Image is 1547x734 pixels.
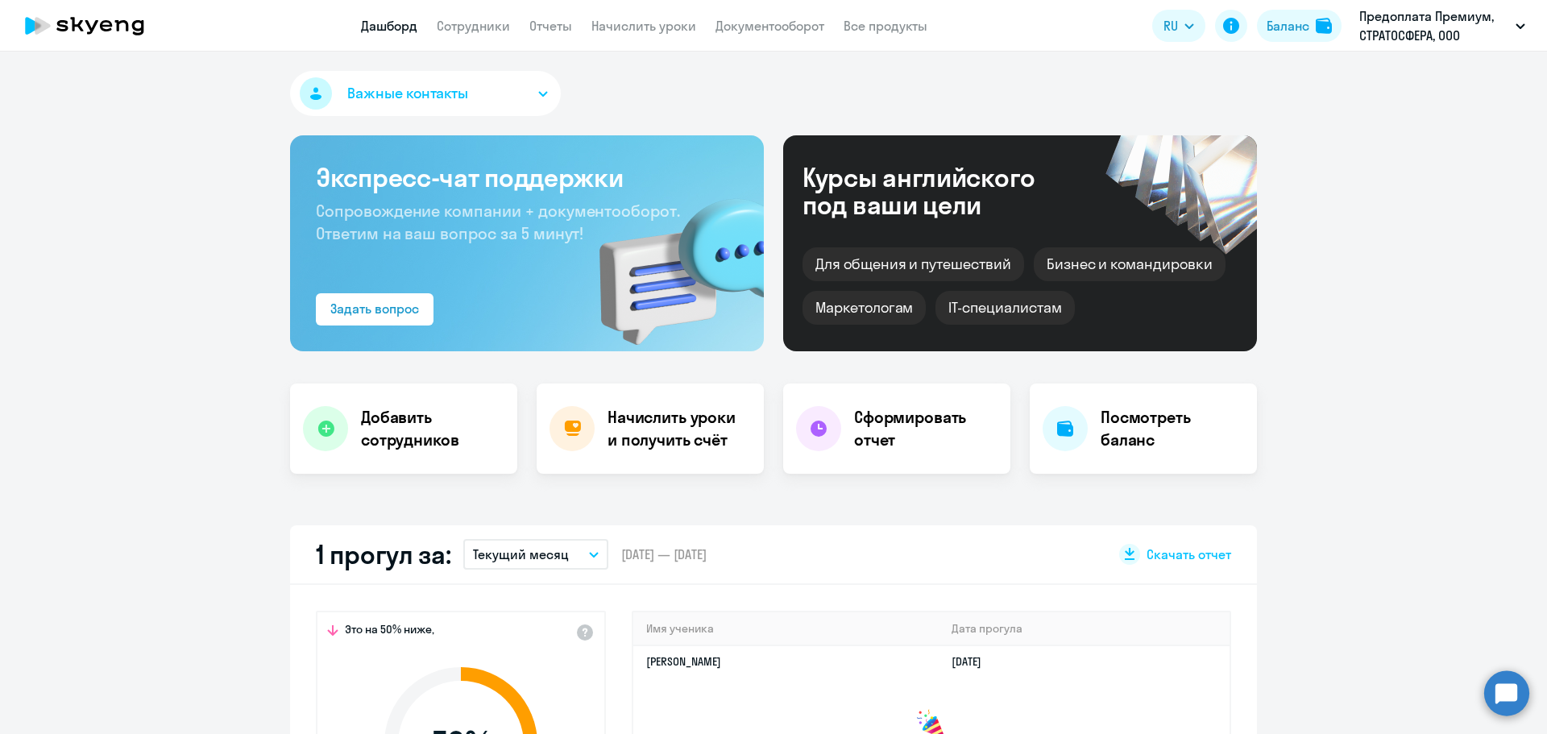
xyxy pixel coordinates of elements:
a: Сотрудники [437,18,510,34]
h4: Начислить уроки и получить счёт [608,406,748,451]
a: Все продукты [844,18,927,34]
button: Текущий месяц [463,539,608,570]
div: Курсы английского под ваши цели [803,164,1078,218]
a: Начислить уроки [591,18,696,34]
p: Предоплата Премиум, СТРАТОСФЕРА, ООО [1359,6,1509,45]
h2: 1 прогул за: [316,538,450,570]
button: Важные контакты [290,71,561,116]
a: Дашборд [361,18,417,34]
h4: Сформировать отчет [854,406,997,451]
span: RU [1163,16,1178,35]
span: Скачать отчет [1147,545,1231,563]
div: IT-специалистам [935,291,1074,325]
div: Бизнес и командировки [1034,247,1226,281]
a: [DATE] [952,654,994,669]
span: Сопровождение компании + документооборот. Ответим на ваш вопрос за 5 минут! [316,201,680,243]
th: Имя ученика [633,612,939,645]
button: RU [1152,10,1205,42]
h4: Добавить сотрудников [361,406,504,451]
th: Дата прогула [939,612,1230,645]
img: balance [1316,18,1332,34]
div: Задать вопрос [330,299,419,318]
a: [PERSON_NAME] [646,654,721,669]
a: Документооборот [715,18,824,34]
div: Для общения и путешествий [803,247,1024,281]
img: bg-img [576,170,764,351]
span: Это на 50% ниже, [345,622,434,641]
h4: Посмотреть баланс [1101,406,1244,451]
p: Текущий месяц [473,545,569,564]
button: Предоплата Премиум, СТРАТОСФЕРА, ООО [1351,6,1533,45]
div: Маркетологам [803,291,926,325]
a: Отчеты [529,18,572,34]
div: Баланс [1267,16,1309,35]
span: Важные контакты [347,83,468,104]
button: Задать вопрос [316,293,433,326]
h3: Экспресс-чат поддержки [316,161,738,193]
span: [DATE] — [DATE] [621,545,707,563]
button: Балансbalance [1257,10,1342,42]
